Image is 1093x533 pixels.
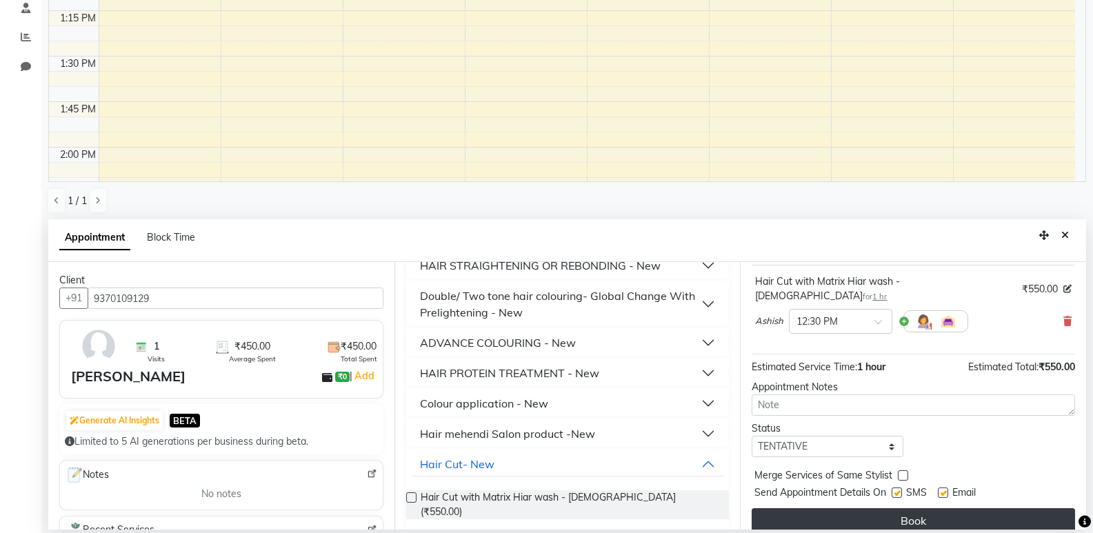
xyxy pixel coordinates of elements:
i: Edit price [1063,285,1072,293]
span: | [350,368,377,384]
button: Hair mehendi Salon product -New [412,421,724,446]
img: Interior.png [940,313,956,330]
button: HAIR STRAIGHTENING OR REBONDING - New [412,253,724,278]
div: Colour application - New [420,395,548,412]
button: ADVANCE COLOURING - New [412,330,724,355]
button: Close [1055,225,1075,246]
div: Hair Cut- New [420,456,494,472]
div: Limited to 5 AI generations per business during beta. [65,434,378,449]
div: Appointment Notes [752,380,1075,394]
span: Estimated Total: [968,361,1039,373]
span: Total Spent [341,354,377,364]
span: 1 hour [857,361,885,373]
button: +91 [59,288,88,309]
span: ₹450.00 [234,339,270,354]
div: 1:45 PM [57,102,99,117]
span: ₹550.00 [1022,282,1058,296]
span: No notes [201,487,241,501]
a: Add [352,368,377,384]
span: 1 [154,339,159,354]
div: ADVANCE COLOURING - New [420,334,576,351]
div: 1:30 PM [57,57,99,71]
div: Client [59,273,383,288]
span: Visits [148,354,165,364]
span: ₹450.00 [341,339,377,354]
span: SMS [906,485,927,503]
span: Hair Cut with Matrix Hiar wash - [DEMOGRAPHIC_DATA] (₹550.00) [421,490,719,519]
span: 1 hr [872,292,887,301]
div: HAIR PROTEIN TREATMENT - New [420,365,599,381]
input: Search by Name/Mobile/Email/Code [88,288,383,309]
span: Send Appointment Details On [754,485,886,503]
span: Appointment [59,225,130,250]
div: Hair Cut with Matrix Hiar wash - [DEMOGRAPHIC_DATA] [755,274,1016,303]
span: Block Time [147,231,195,243]
div: HAIR STRAIGHTENING OR REBONDING - New [420,257,661,274]
img: avatar [79,326,119,366]
span: Email [952,485,976,503]
div: Double/ Two tone hair colouring- Global Change With Prelightening - New [420,288,702,321]
div: [PERSON_NAME] [71,366,185,387]
div: 2:00 PM [57,148,99,162]
button: Double/ Two tone hair colouring- Global Change With Prelightening - New [412,283,724,325]
div: Status [752,421,903,436]
button: Hair Cut- New [412,452,724,476]
span: Average Spent [229,354,276,364]
span: Notes [66,466,109,484]
span: 1 / 1 [68,194,87,208]
span: Ashish [755,314,783,328]
button: Book [752,508,1075,533]
span: Estimated Service Time: [752,361,857,373]
span: ₹0 [335,372,350,383]
div: 1:15 PM [57,11,99,26]
small: for [863,292,887,301]
button: Generate AI Insights [66,411,163,430]
img: Hairdresser.png [915,313,932,330]
button: HAIR PROTEIN TREATMENT - New [412,361,724,385]
button: Colour application - New [412,391,724,416]
span: ₹550.00 [1039,361,1075,373]
div: Hair mehendi Salon product -New [420,425,595,442]
span: Merge Services of Same Stylist [754,468,892,485]
span: BETA [170,414,200,427]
